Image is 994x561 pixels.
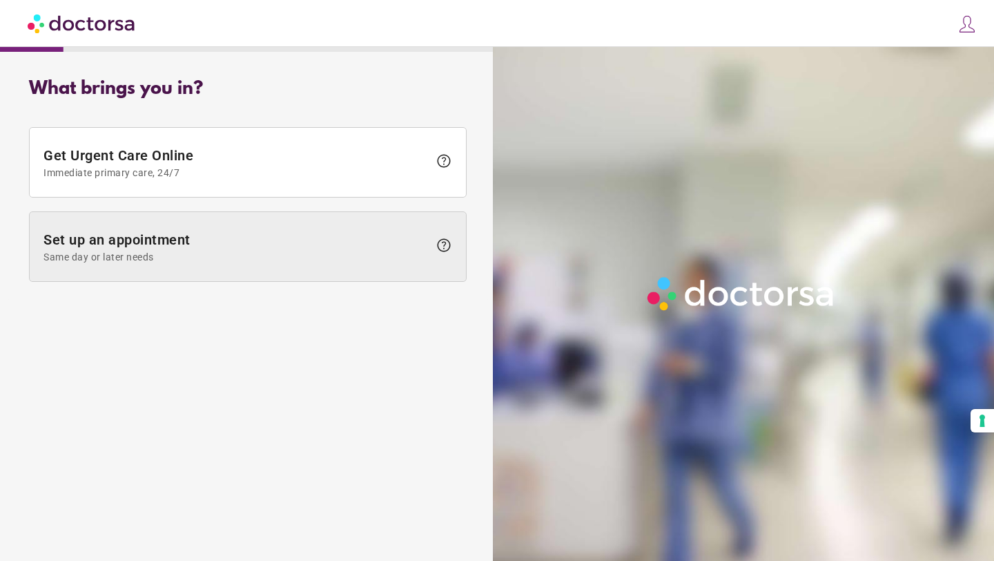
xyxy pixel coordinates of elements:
span: Same day or later needs [43,251,429,263]
span: help [436,153,452,169]
img: icons8-customer-100.png [957,15,977,34]
button: Your consent preferences for tracking technologies [971,409,994,432]
div: What brings you in? [29,79,467,99]
img: Doctorsa.com [28,8,137,39]
span: Immediate primary care, 24/7 [43,167,429,178]
span: Set up an appointment [43,231,429,263]
span: Get Urgent Care Online [43,147,429,178]
img: Logo-Doctorsa-trans-White-partial-flat.png [642,272,841,316]
span: help [436,237,452,254]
